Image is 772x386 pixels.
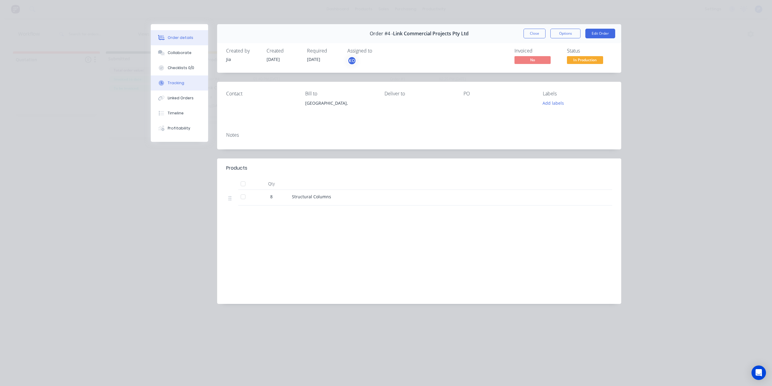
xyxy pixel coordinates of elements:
span: No [514,56,551,64]
div: Status [567,48,612,54]
div: Timeline [168,110,184,116]
button: In Production [567,56,603,65]
div: Open Intercom Messenger [751,365,766,380]
div: Required [307,48,340,54]
div: Jia [226,56,259,62]
div: Contact [226,91,296,97]
div: Created by [226,48,259,54]
div: [GEOGRAPHIC_DATA], [305,99,375,118]
button: Linked Orders [151,91,208,106]
span: 8 [270,193,273,200]
div: Qty [253,178,289,190]
button: Timeline [151,106,208,121]
div: Tracking [168,80,184,86]
div: PO [464,91,533,97]
div: Linked Orders [168,95,194,101]
div: Order details [168,35,193,40]
div: Bill to [305,91,375,97]
button: Profitability [151,121,208,136]
button: Checklists 0/0 [151,60,208,75]
span: Structural Columns [292,194,331,199]
span: In Production [567,56,603,64]
button: Options [550,29,581,38]
span: Order #4 - [370,31,393,37]
button: Add labels [539,99,567,107]
button: Edit Order [585,29,615,38]
div: Created [267,48,300,54]
button: KO [347,56,356,65]
span: Link Commercial Projects Pty Ltd [393,31,469,37]
button: Collaborate [151,45,208,60]
div: Assigned to [347,48,408,54]
div: Checklists 0/0 [168,65,194,71]
div: Collaborate [168,50,191,56]
button: Tracking [151,75,208,91]
span: [DATE] [307,56,320,62]
button: Close [524,29,546,38]
div: Deliver to [384,91,454,97]
div: [GEOGRAPHIC_DATA], [305,99,375,107]
div: Products [226,164,247,172]
button: Order details [151,30,208,45]
div: Profitability [168,126,190,131]
span: [DATE] [267,56,280,62]
div: Labels [543,91,612,97]
div: Notes [226,132,612,138]
div: Invoiced [514,48,560,54]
